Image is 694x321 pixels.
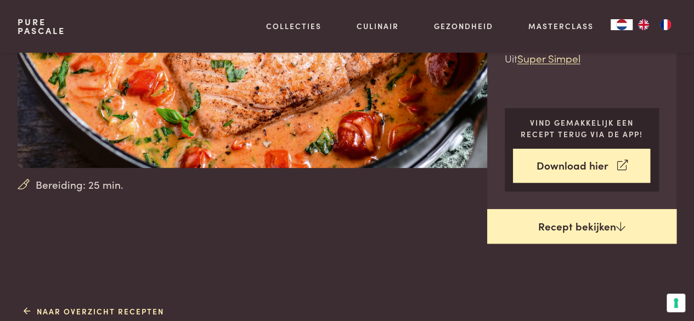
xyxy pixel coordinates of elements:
[633,19,676,30] ul: Language list
[505,50,659,66] p: Uit
[24,306,165,317] a: Naar overzicht recepten
[633,19,654,30] a: EN
[611,19,633,30] div: Language
[667,294,685,312] button: Uw voorkeuren voor toestemming voor trackingtechnologieën
[487,209,677,244] a: Recept bekijken
[513,149,650,183] a: Download hier
[611,19,633,30] a: NL
[513,117,650,139] p: Vind gemakkelijk een recept terug via de app!
[434,20,493,32] a: Gezondheid
[517,50,580,65] a: Super Simpel
[611,19,676,30] aside: Language selected: Nederlands
[654,19,676,30] a: FR
[36,177,123,193] span: Bereiding: 25 min.
[528,20,593,32] a: Masterclass
[357,20,399,32] a: Culinair
[266,20,321,32] a: Collecties
[18,18,65,35] a: PurePascale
